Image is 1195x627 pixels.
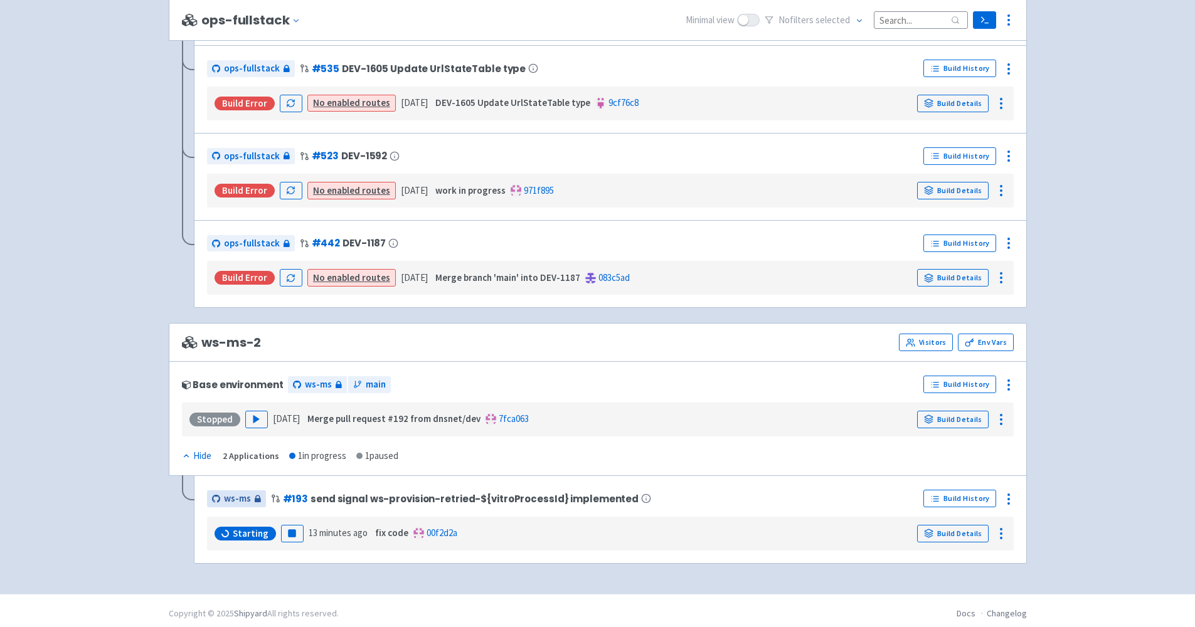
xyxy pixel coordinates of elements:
[207,60,295,77] a: ops-fullstack
[207,235,295,252] a: ops-fullstack
[224,236,280,251] span: ops-fullstack
[923,234,996,252] a: Build History
[313,97,390,108] a: No enabled routes
[427,527,457,539] a: 00f2d2a
[917,269,989,287] a: Build Details
[342,63,526,74] span: DEV-1605 Update UrlStateTable type
[281,525,304,542] button: Pause
[987,608,1027,619] a: Changelog
[233,527,268,540] span: Starting
[874,11,968,28] input: Search...
[435,271,580,283] strong: Merge branch 'main' into DEV-1187
[435,97,590,108] strong: DEV-1605 Update UrlStateTable type
[215,184,275,198] div: Build Error
[309,527,368,539] time: 13 minutes ago
[348,376,391,393] a: main
[313,184,390,196] a: No enabled routes
[169,607,339,620] div: Copyright © 2025 All rights reserved.
[401,97,428,108] time: [DATE]
[401,271,428,283] time: [DATE]
[307,413,481,424] strong: Merge pull request #192 from dnsnet/dev
[923,376,996,393] a: Build History
[524,184,554,196] a: 971f895
[608,97,639,108] a: 9cf76c8
[182,449,211,463] div: Hide
[917,182,989,199] a: Build Details
[215,271,275,285] div: Build Error
[815,14,850,26] span: selected
[207,490,266,507] a: ws-ms
[312,149,339,162] a: #523
[182,449,213,463] button: Hide
[598,271,630,283] a: 083c5ad
[245,411,268,428] button: Play
[215,97,275,110] div: Build Error
[366,377,386,392] span: main
[283,492,309,505] a: #193
[435,184,506,196] strong: work in progress
[207,148,295,165] a: ops-fullstack
[289,449,346,463] div: 1 in progress
[311,493,639,504] span: send signal ws-provision-retried-${vitroProcessId} implemented
[224,149,280,164] span: ops-fullstack
[917,95,989,112] a: Build Details
[343,238,386,248] span: DEV-1187
[686,13,735,28] span: Minimal view
[224,61,280,76] span: ops-fullstack
[341,150,387,161] span: DEV-1592
[288,376,347,393] a: ws-ms
[778,13,850,28] span: No filter s
[182,379,284,390] div: Base environment
[401,184,428,196] time: [DATE]
[273,413,300,424] time: [DATE]
[201,13,305,28] button: ops-fullstack
[923,60,996,77] a: Build History
[305,377,332,392] span: ws-ms
[923,147,996,165] a: Build History
[313,271,390,283] a: No enabled routes
[499,413,529,424] a: 7fca063
[957,608,975,619] a: Docs
[375,527,408,539] strong: fix code
[182,335,262,350] span: ws-ms-2
[973,11,996,29] a: Terminal
[356,449,398,463] div: 1 paused
[224,492,251,506] span: ws-ms
[917,411,989,428] a: Build Details
[958,334,1013,351] a: Env Vars
[189,413,240,426] div: Stopped
[312,236,341,250] a: #442
[899,334,953,351] a: Visitors
[234,608,267,619] a: Shipyard
[223,449,279,463] div: 2 Applications
[917,525,989,542] a: Build Details
[312,62,340,75] a: #535
[923,490,996,507] a: Build History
